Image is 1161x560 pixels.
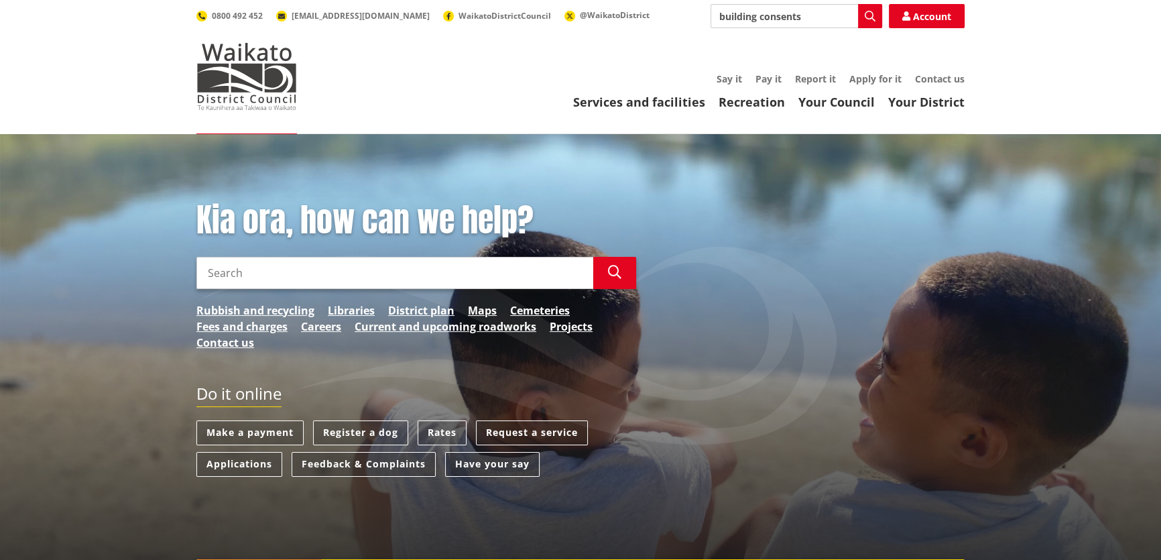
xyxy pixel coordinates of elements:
a: Maps [468,302,497,319]
input: Search input [196,257,593,289]
a: Have your say [445,452,540,477]
iframe: Messenger Launcher [1099,504,1148,552]
a: Pay it [755,72,782,85]
a: Libraries [328,302,375,319]
a: Contact us [196,335,254,351]
a: Report it [795,72,836,85]
a: Cemeteries [510,302,570,319]
a: Apply for it [849,72,902,85]
a: Careers [301,319,341,335]
a: Say it [717,72,742,85]
a: Your District [888,94,965,110]
a: Contact us [915,72,965,85]
a: @WaikatoDistrict [564,9,650,21]
a: Your Council [798,94,875,110]
a: Rubbish and recycling [196,302,314,319]
a: District plan [388,302,454,319]
span: [EMAIL_ADDRESS][DOMAIN_NAME] [292,10,430,21]
a: Services and facilities [573,94,705,110]
span: @WaikatoDistrict [580,9,650,21]
h1: Kia ora, how can we help? [196,201,636,240]
a: 0800 492 452 [196,10,263,21]
a: Make a payment [196,421,304,445]
span: WaikatoDistrictCouncil [459,10,551,21]
input: Search input [711,4,882,28]
img: Waikato District Council - Te Kaunihera aa Takiwaa o Waikato [196,43,297,110]
a: Projects [550,319,593,335]
h2: Do it online [196,384,282,408]
a: Feedback & Complaints [292,452,436,477]
span: 0800 492 452 [212,10,263,21]
a: [EMAIL_ADDRESS][DOMAIN_NAME] [276,10,430,21]
a: Request a service [476,421,588,445]
a: Account [889,4,965,28]
a: Fees and charges [196,319,288,335]
a: Current and upcoming roadworks [355,319,536,335]
a: Register a dog [313,421,408,445]
a: Recreation [719,94,785,110]
a: Applications [196,452,282,477]
a: Rates [418,421,467,445]
a: WaikatoDistrictCouncil [443,10,551,21]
